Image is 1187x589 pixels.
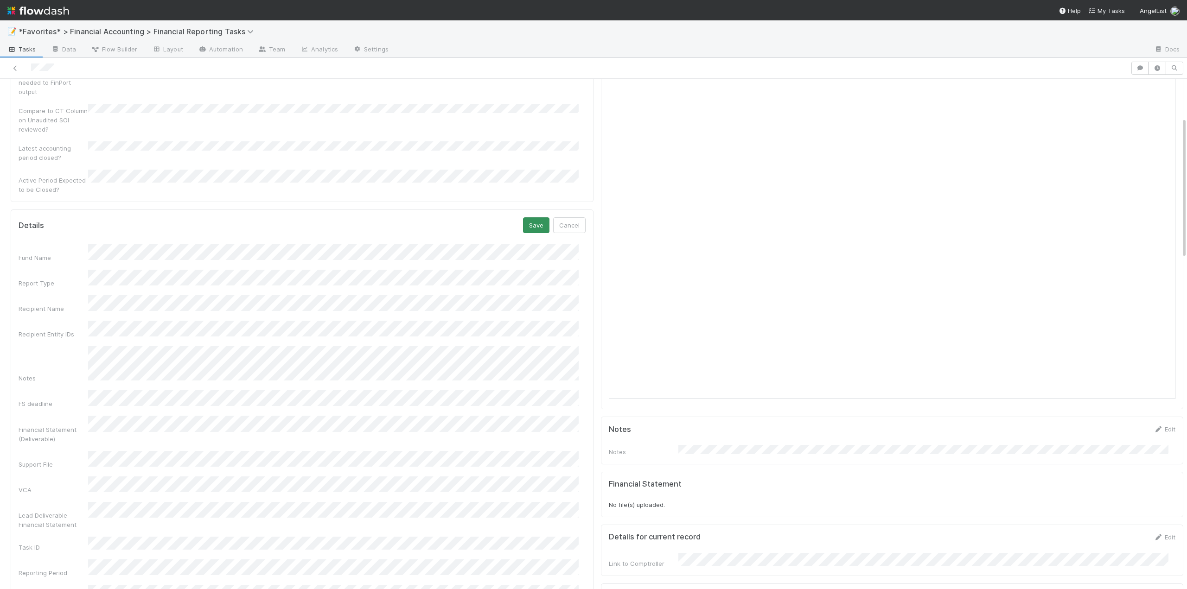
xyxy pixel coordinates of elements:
button: Cancel [553,217,586,233]
span: My Tasks [1088,7,1125,14]
div: Notes [19,374,88,383]
div: Financial Statement (Deliverable) [19,425,88,443]
span: AngelList [1140,7,1167,14]
div: Latest accounting period closed? [19,144,88,162]
div: Reporting Period [19,568,88,577]
span: 📝 [7,27,17,35]
div: Task ID [19,543,88,552]
button: Save [523,217,549,233]
h5: Notes [609,425,631,434]
span: *Favorites* > Financial Accounting > Financial Reporting Tasks [19,27,258,36]
h5: Details for current record [609,532,701,542]
div: Lead Deliverable Financial Statement [19,511,88,529]
div: Compare to CT Column on Unaudited SOI reviewed? [19,106,88,134]
a: Flow Builder [83,43,145,57]
h5: Financial Statement [609,480,682,489]
div: Notes [609,447,678,456]
a: Edit [1154,533,1175,541]
div: Fund Name [19,253,88,262]
a: My Tasks [1088,6,1125,15]
div: Recipient Name [19,304,88,313]
a: Docs [1147,43,1187,57]
a: Analytics [293,43,345,57]
div: Report Type [19,279,88,288]
span: Flow Builder [91,44,137,54]
a: Team [250,43,293,57]
a: Edit [1154,425,1175,433]
div: Help [1059,6,1081,15]
div: Support File [19,460,88,469]
div: Recipient Entity IDs [19,329,88,339]
div: VCA [19,485,88,494]
div: FS deadline [19,399,88,408]
div: Manual changes needed to FinPort output [19,69,88,96]
h5: Details [19,221,44,230]
a: Layout [145,43,191,57]
span: Tasks [7,44,36,54]
a: Settings [345,43,396,57]
a: Automation [191,43,250,57]
div: No file(s) uploaded. [609,480,1176,509]
a: Data [44,43,83,57]
div: Link to Comptroller [609,559,678,568]
img: avatar_705f3a58-2659-4f93-91ad-7a5be837418b.png [1170,6,1180,16]
img: logo-inverted-e16ddd16eac7371096b0.svg [7,3,69,19]
div: Active Period Expected to be Closed? [19,176,88,194]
